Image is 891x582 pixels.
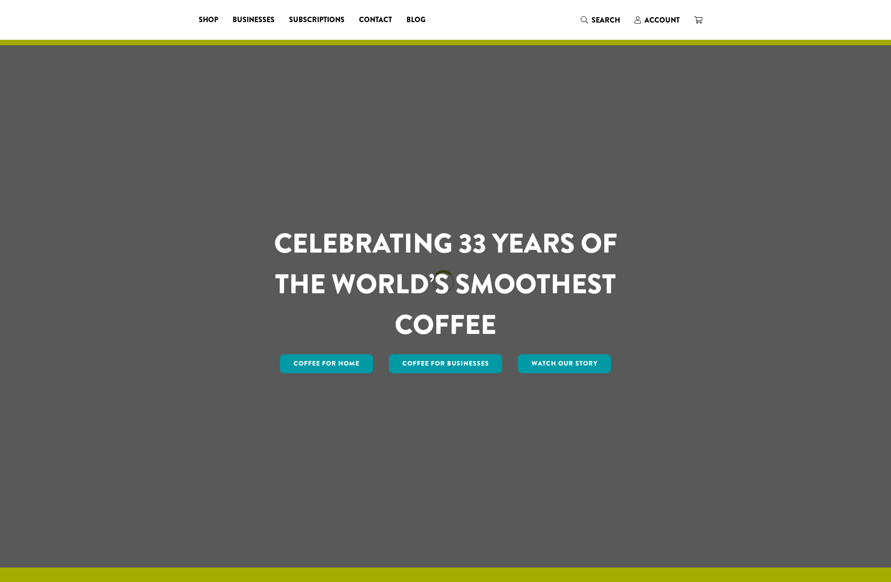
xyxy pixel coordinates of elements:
[199,14,218,26] span: Shop
[399,13,433,27] a: Blog
[247,223,644,345] h1: CELEBRATING 33 YEARS OF THE WORLD’S SMOOTHEST COFFEE
[225,13,282,27] a: Businesses
[282,13,352,27] a: Subscriptions
[574,13,627,28] a: Search
[233,14,275,26] span: Businesses
[406,14,425,26] span: Blog
[359,14,392,26] span: Contact
[352,13,399,27] a: Contact
[280,354,373,373] a: Coffee for Home
[644,15,680,25] span: Account
[191,13,225,27] a: Shop
[389,354,503,373] a: Coffee For Businesses
[289,14,345,26] span: Subscriptions
[518,354,611,373] a: Watch Our Story
[627,13,687,28] a: Account
[592,15,620,25] span: Search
